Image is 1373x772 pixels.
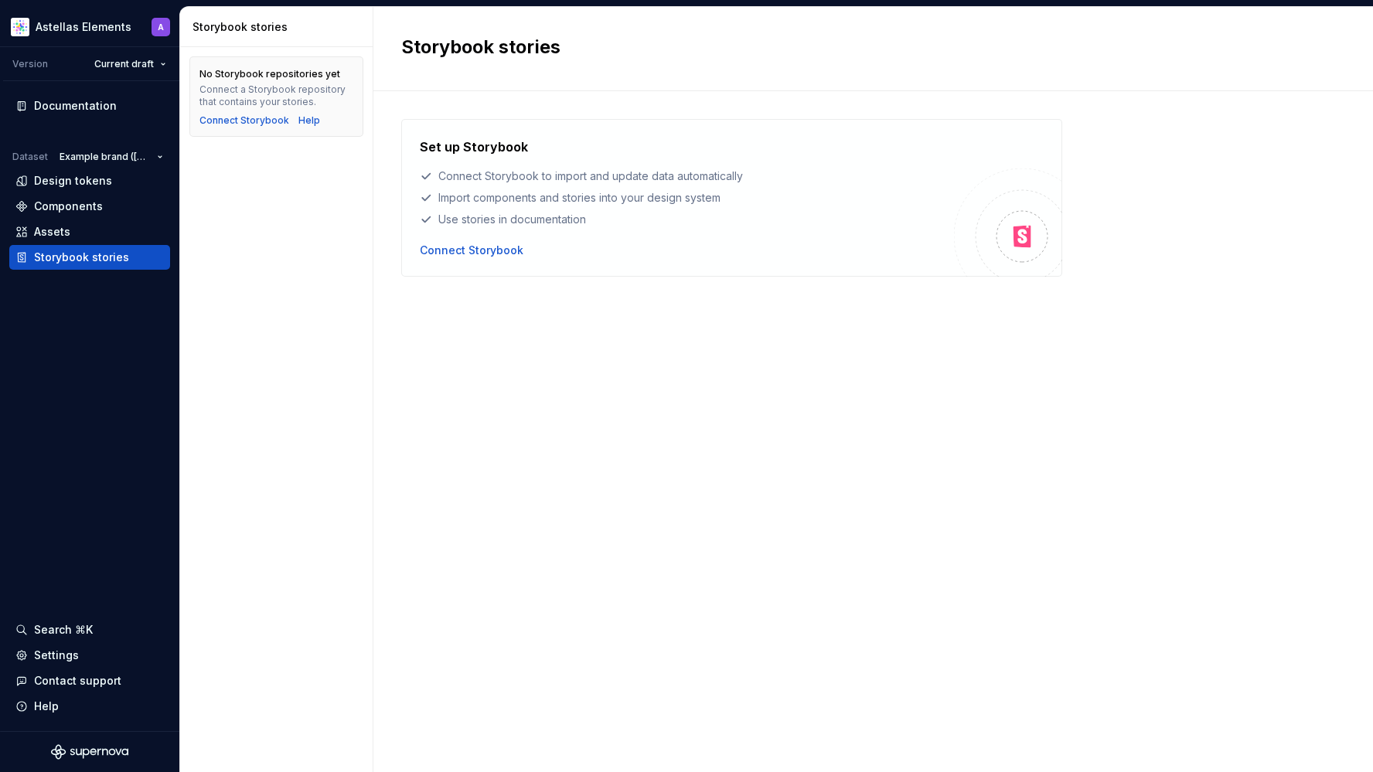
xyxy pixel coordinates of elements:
div: Import components and stories into your design system [420,190,954,206]
div: Documentation [34,98,117,114]
a: Design tokens [9,168,170,193]
a: Storybook stories [9,245,170,270]
div: Version [12,58,48,70]
div: Components [34,199,103,214]
button: Contact support [9,668,170,693]
div: No Storybook repositories yet [199,68,340,80]
div: A [158,21,164,33]
div: Search ⌘K [34,622,93,638]
h4: Set up Storybook [420,138,528,156]
div: Help [34,699,59,714]
div: Settings [34,648,79,663]
span: Example brand ([GEOGRAPHIC_DATA]) [60,151,151,163]
div: Storybook stories [192,19,366,35]
button: Help [9,694,170,719]
div: Storybook stories [34,250,129,265]
a: Assets [9,219,170,244]
a: Documentation [9,94,170,118]
div: Dataset [12,151,48,163]
div: Connect Storybook to import and update data automatically [420,168,954,184]
h2: Storybook stories [401,35,1327,60]
button: Example brand ([GEOGRAPHIC_DATA]) [53,146,170,168]
div: Assets [34,224,70,240]
button: Astellas ElementsA [3,10,176,43]
a: Settings [9,643,170,668]
button: Connect Storybook [199,114,289,127]
button: Connect Storybook [420,243,523,258]
a: Help [298,114,320,127]
div: Connect a Storybook repository that contains your stories. [199,83,353,108]
svg: Supernova Logo [51,744,128,760]
button: Current draft [87,53,173,75]
a: Components [9,194,170,219]
div: Use stories in documentation [420,212,954,227]
img: b2369ad3-f38c-46c1-b2a2-f2452fdbdcd2.png [11,18,29,36]
div: Contact support [34,673,121,689]
div: Astellas Elements [36,19,131,35]
span: Current draft [94,58,154,70]
div: Design tokens [34,173,112,189]
button: Search ⌘K [9,617,170,642]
